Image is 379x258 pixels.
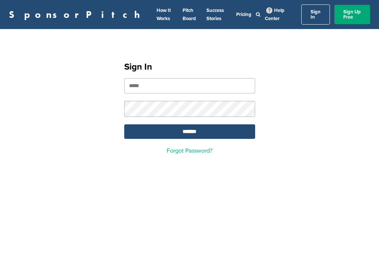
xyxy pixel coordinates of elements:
h1: Sign In [124,60,255,74]
a: Success Stories [206,7,224,22]
a: Pricing [236,12,251,17]
a: Forgot Password? [167,147,212,155]
a: Pitch Board [183,7,196,22]
a: How It Works [157,7,171,22]
a: SponsorPitch [9,10,145,19]
a: Sign Up Free [334,5,370,24]
a: Help Center [265,6,285,23]
a: Sign In [301,4,330,25]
